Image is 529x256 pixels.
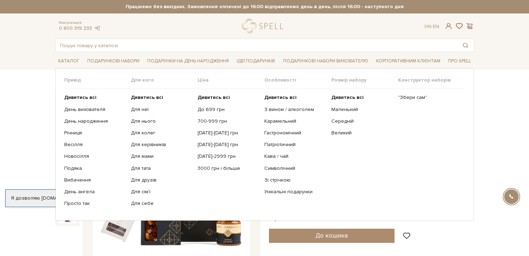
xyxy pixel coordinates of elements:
[430,23,431,29] span: |
[198,141,259,148] a: [DATE]-[DATE] грн
[6,195,198,201] div: Я дозволяю [DOMAIN_NAME] використовувати
[64,189,126,195] a: День ангела
[198,94,230,100] b: Дивитись всі
[198,130,259,136] a: [DATE]-[DATE] грн
[331,94,393,101] a: Дивитись всі
[198,118,259,124] a: 700-999 грн
[131,189,192,195] a: Для сім'ї
[64,77,131,83] span: Привід
[55,56,82,67] a: Каталог
[264,130,326,136] a: Гастрономічний
[64,94,97,100] b: Дивитись всі
[234,56,278,67] a: Ідеї подарунків
[331,130,393,136] a: Великий
[198,94,259,101] a: Дивитись всі
[264,94,326,101] a: Дивитись всі
[331,118,393,124] a: Середній
[131,177,192,183] a: Для друзів
[55,4,474,10] strong: Працюємо без вихідних. Замовлення оплачені до 16:00 відправляємо день в день, після 16:00 - насту...
[131,200,192,207] a: Для себе
[264,141,326,148] a: Патріотичний
[433,23,439,29] a: En
[264,165,326,172] a: Символічний
[64,153,126,160] a: Новосілля
[457,39,474,52] button: Пошук товару у каталозі
[373,55,443,67] a: Корпоративним клієнтам
[144,56,232,67] a: Подарунки на День народження
[424,23,439,30] div: Ук
[264,77,331,83] span: Особливості
[398,77,465,83] span: Конструктор наборів
[64,118,126,124] a: День народження
[64,94,126,101] a: Дивитись всі
[264,189,326,195] a: Унікальні подарунки
[398,94,459,101] a: "Збери сам"
[198,165,259,172] a: 3000 грн і більше
[264,177,326,183] a: Зі стрічкою
[64,141,126,148] a: Весілля
[64,177,126,183] a: Вибачення
[55,68,474,221] div: Каталог
[131,141,192,148] a: Для керівників
[64,165,126,172] a: Подяка
[64,106,126,113] a: День вихователя
[264,106,326,113] a: З вином / алкоголем
[269,229,395,243] button: До кошика
[64,130,126,136] a: Річниця
[280,55,371,67] a: Подарункові набори вихователю
[331,106,393,113] a: Маленький
[131,94,163,100] b: Дивитись всі
[242,19,286,33] a: logo
[84,56,142,67] a: Подарункові набори
[198,106,259,113] a: До 699 грн
[445,56,474,67] a: Про Spell
[331,94,364,100] b: Дивитись всі
[315,232,348,239] span: До кошика
[131,165,192,172] a: Для тата
[131,106,192,113] a: Для неї
[131,153,192,160] a: Для мами
[56,39,457,52] input: Пошук товару у каталозі
[198,153,259,160] a: [DATE]-2999 грн
[131,77,198,83] span: Для кого
[64,200,126,207] a: Просто так
[264,94,297,100] b: Дивитись всі
[331,77,398,83] span: Розмір набору
[59,25,92,31] a: 0 800 319 233
[59,21,101,25] span: Консультація:
[94,25,101,31] a: telegram
[131,118,192,124] a: Для нього
[264,153,326,160] a: Кава / чай
[131,94,192,101] a: Дивитись всі
[131,130,192,136] a: Для колег
[264,118,326,124] a: Карамельний
[198,77,264,83] span: Ціна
